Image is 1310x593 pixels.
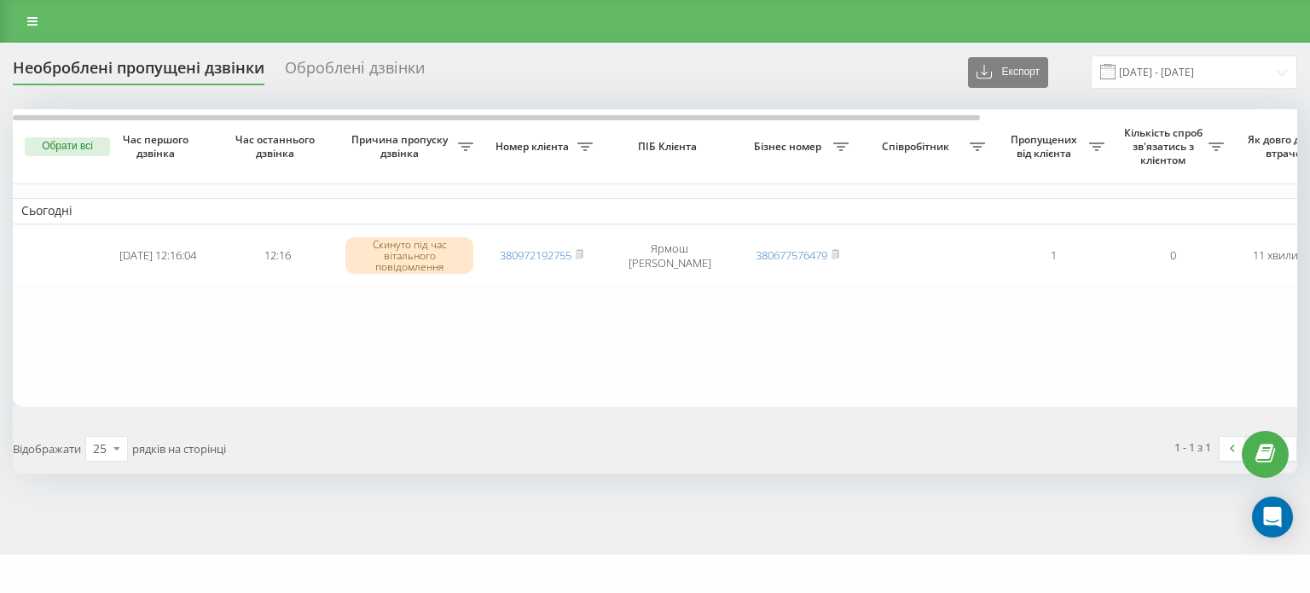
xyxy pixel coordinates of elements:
span: Причина пропуску дзвінка [345,133,458,160]
span: Час останнього дзвінка [231,133,323,160]
span: Бізнес номер [746,140,833,154]
a: 380677576479 [756,247,827,263]
td: 12:16 [217,228,337,284]
div: Оброблені дзвінки [285,59,425,85]
button: Експорт [968,57,1048,88]
div: Open Intercom Messenger [1252,497,1293,538]
span: ПІБ Клієнта [616,140,723,154]
td: Ярмош [PERSON_NAME] [601,228,738,284]
span: Відображати [13,441,81,456]
div: Необроблені пропущені дзвінки [13,59,264,85]
div: 1 - 1 з 1 [1174,439,1211,456]
span: рядків на сторінці [132,441,226,456]
span: Номер клієнта [490,140,577,154]
td: 1 [994,228,1113,284]
td: 0 [1113,228,1232,284]
span: Співробітник [866,140,970,154]
span: Кількість спроб зв'язатись з клієнтом [1122,126,1209,166]
a: 380972192755 [500,247,571,263]
span: Пропущених від клієнта [1002,133,1089,160]
span: Час першого дзвінка [112,133,204,160]
button: Обрати всі [25,137,110,156]
td: [DATE] 12:16:04 [98,228,217,284]
div: 25 [93,440,107,457]
div: Скинуто під час вітального повідомлення [345,237,473,275]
